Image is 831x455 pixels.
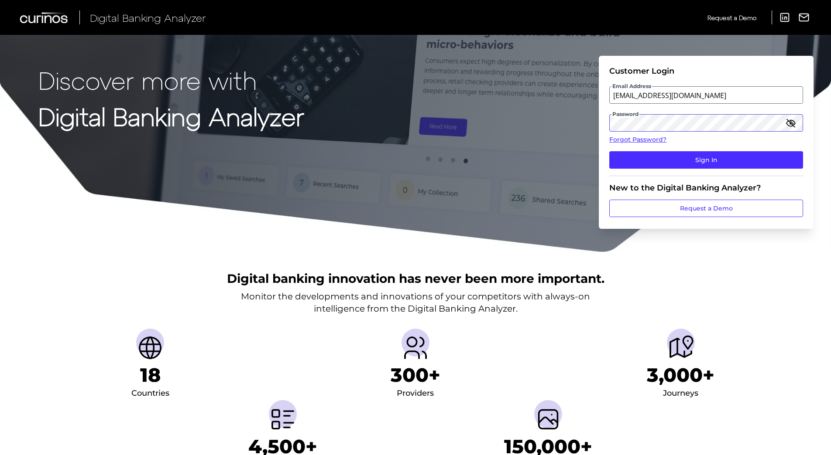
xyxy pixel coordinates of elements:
[140,363,161,387] h1: 18
[609,151,803,169] button: Sign In
[227,270,604,287] h2: Digital banking innovation has never been more important.
[707,10,756,25] a: Request a Demo
[136,334,164,362] img: Countries
[38,66,304,94] p: Discover more with
[241,290,590,315] p: Monitor the developments and innovations of your competitors with always-on intelligence from the...
[269,405,297,433] img: Metrics
[663,387,698,401] div: Journeys
[609,135,803,144] a: Forgot Password?
[647,363,714,387] h1: 3,000+
[131,387,169,401] div: Countries
[707,14,756,21] span: Request a Demo
[402,334,429,362] img: Providers
[534,405,562,433] img: Screenshots
[667,334,695,362] img: Journeys
[391,363,440,387] h1: 300+
[38,102,304,131] strong: Digital Banking Analyzer
[20,12,69,23] img: Curinos
[609,66,803,76] div: Customer Login
[90,11,206,24] span: Digital Banking Analyzer
[609,200,803,217] a: Request a Demo
[609,183,803,193] div: New to the Digital Banking Analyzer?
[397,387,434,401] div: Providers
[611,111,639,118] span: Password
[611,83,652,90] span: Email Address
